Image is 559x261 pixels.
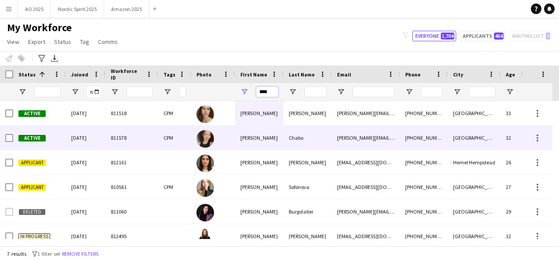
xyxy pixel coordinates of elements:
[235,150,283,174] div: [PERSON_NAME]
[66,101,105,125] div: [DATE]
[501,126,531,150] div: 32
[289,71,315,78] span: Last Name
[501,224,531,248] div: 32
[37,250,60,257] span: 1 filter set
[400,126,448,150] div: [PHONE_NUMBER]
[105,150,158,174] div: 812161
[163,71,175,78] span: Tags
[87,87,100,97] input: Joined Filter Input
[66,224,105,248] div: [DATE]
[98,38,118,46] span: Comms
[196,155,214,172] img: Elena Redmond
[441,33,454,40] span: 1,704
[448,126,501,150] div: [GEOGRAPHIC_DATA]
[18,209,46,215] span: Deleted
[235,101,283,125] div: [PERSON_NAME]
[76,36,93,47] a: Tag
[51,0,104,18] button: Nordic Spirit 2025
[448,199,501,224] div: [GEOGRAPHIC_DATA]
[283,175,332,199] div: Sofonova
[400,199,448,224] div: [PHONE_NUMBER]
[240,71,267,78] span: First Name
[337,71,351,78] span: Email
[105,199,158,224] div: 811060
[66,175,105,199] div: [DATE]
[501,101,531,125] div: 33
[28,38,45,46] span: Export
[18,0,51,18] button: AO 2025
[405,71,421,78] span: Phone
[66,126,105,150] div: [DATE]
[506,88,514,96] button: Open Filter Menu
[448,175,501,199] div: [GEOGRAPHIC_DATA]
[34,87,61,97] input: Status Filter Input
[283,199,332,224] div: Burgstaller
[289,88,297,96] button: Open Filter Menu
[60,249,100,259] button: Remove filters
[196,130,214,148] img: Elena Chabo
[5,208,13,216] input: Row Selection is disabled for this row (unchecked)
[235,126,283,150] div: [PERSON_NAME]
[421,87,443,97] input: Phone Filter Input
[283,150,332,174] div: [PERSON_NAME]
[448,101,501,125] div: [GEOGRAPHIC_DATA]
[332,199,400,224] div: [PERSON_NAME][EMAIL_ADDRESS][DOMAIN_NAME]
[240,88,248,96] button: Open Filter Menu
[196,228,214,246] img: Helena Maniglia
[235,175,283,199] div: [PERSON_NAME]
[111,68,142,81] span: Workforce ID
[448,150,501,174] div: Hemel Hempstead
[332,101,400,125] div: [PERSON_NAME][EMAIL_ADDRESS][PERSON_NAME][DOMAIN_NAME]
[66,199,105,224] div: [DATE]
[7,38,19,46] span: View
[501,150,531,174] div: 26
[18,159,46,166] span: Applicant
[283,224,332,248] div: [PERSON_NAME]
[196,105,214,123] img: Elena Blichfeldt
[54,38,71,46] span: Status
[453,71,463,78] span: City
[66,150,105,174] div: [DATE]
[71,88,79,96] button: Open Filter Menu
[453,88,461,96] button: Open Filter Menu
[158,175,191,199] div: CPM
[337,88,345,96] button: Open Filter Menu
[332,224,400,248] div: [EMAIL_ADDRESS][DOMAIN_NAME]
[196,204,214,221] img: Elena Burgstaller
[4,36,23,47] a: View
[158,126,191,150] div: CPM
[18,184,46,191] span: Applicant
[305,87,327,97] input: Last Name Filter Input
[105,101,158,125] div: 811518
[400,150,448,174] div: [PHONE_NUMBER]
[18,135,46,141] span: Active
[400,224,448,248] div: [PHONE_NUMBER]
[412,31,456,41] button: Everyone1,704
[460,31,505,41] button: Applicants464
[25,36,49,47] a: Export
[111,88,119,96] button: Open Filter Menu
[163,88,171,96] button: Open Filter Menu
[105,126,158,150] div: 811578
[18,88,26,96] button: Open Filter Menu
[400,101,448,125] div: [PHONE_NUMBER]
[18,110,46,117] span: Active
[71,71,88,78] span: Joined
[18,233,50,240] span: In progress
[105,175,158,199] div: 810561
[18,71,36,78] span: Status
[80,38,89,46] span: Tag
[127,87,153,97] input: Workforce ID Filter Input
[501,175,531,199] div: 27
[332,175,400,199] div: [EMAIL_ADDRESS][DOMAIN_NAME]
[332,150,400,174] div: [EMAIL_ADDRESS][DOMAIN_NAME]
[353,87,395,97] input: Email Filter Input
[506,71,515,78] span: Age
[235,224,283,248] div: [PERSON_NAME]
[332,126,400,150] div: [PERSON_NAME][EMAIL_ADDRESS][PERSON_NAME][DOMAIN_NAME]
[235,199,283,224] div: [PERSON_NAME]
[283,101,332,125] div: [PERSON_NAME]
[36,53,47,64] app-action-btn: Advanced filters
[94,36,121,47] a: Comms
[104,0,149,18] button: Amazon 2025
